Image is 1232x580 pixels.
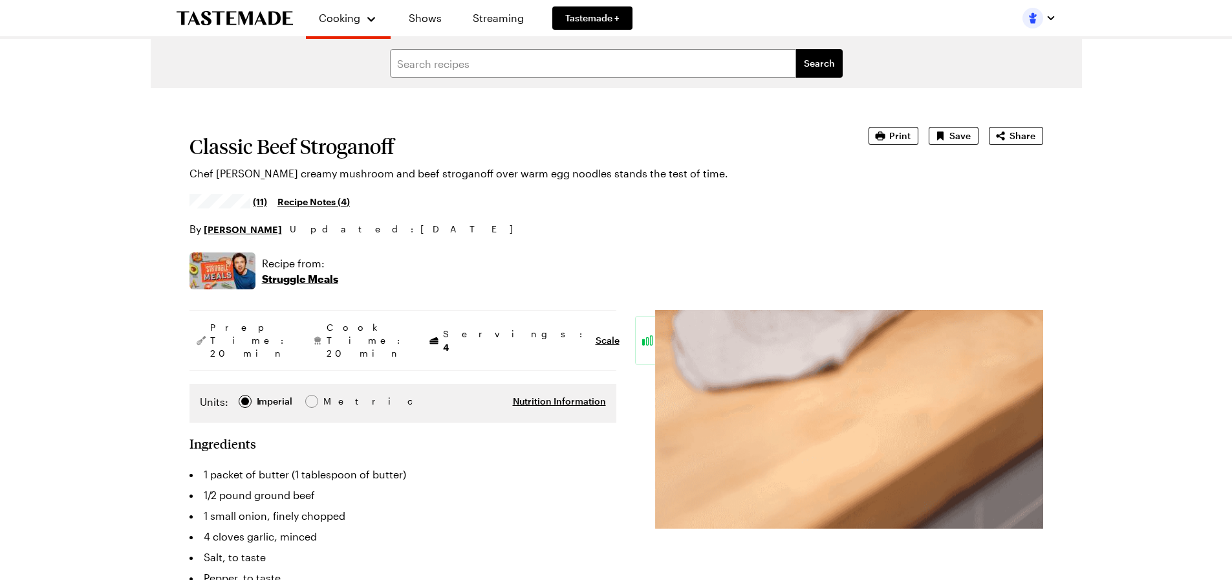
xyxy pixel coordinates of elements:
span: Share [1010,129,1035,142]
button: Share [989,127,1043,145]
p: By [189,221,282,237]
li: 4 cloves garlic, minced [189,526,616,547]
a: Recipe from:Struggle Meals [262,256,338,287]
span: Save [949,129,971,142]
button: Nutrition Information [513,395,606,408]
img: Profile picture [1022,8,1043,28]
span: Print [889,129,911,142]
p: Chef [PERSON_NAME] creamy mushroom and beef stroganoff over warm egg noodles stands the test of t... [189,166,832,181]
h2: Ingredients [189,436,256,451]
span: Cooking [319,12,360,24]
label: Units: [200,394,228,410]
div: Imperial Metric [200,394,351,412]
span: Prep Time: 20 min [210,321,290,360]
img: Show where recipe is used [189,252,255,289]
button: Save recipe [929,127,978,145]
div: Imperial [257,394,292,408]
span: (11) [253,195,267,208]
span: Updated : [DATE] [290,222,526,236]
a: To Tastemade Home Page [177,11,293,26]
a: Tastemade + [552,6,632,30]
button: Scale [596,334,620,347]
p: Recipe from: [262,256,338,271]
button: Profile picture [1022,8,1056,28]
span: Search [804,57,835,70]
span: Imperial [257,394,294,408]
a: 4.65/5 stars from 11 reviews [189,196,268,206]
a: Recipe Notes (4) [277,194,350,208]
a: [PERSON_NAME] [204,222,282,236]
button: Cooking [319,5,378,31]
span: Tastemade + [565,12,620,25]
p: Struggle Meals [262,271,338,287]
li: Salt, to taste [189,547,616,568]
span: Metric [323,394,352,408]
button: filters [796,49,843,78]
li: 1 small onion, finely chopped [189,506,616,526]
h1: Classic Beef Stroganoff [189,135,832,158]
span: 4 [443,340,449,353]
button: Print [869,127,918,145]
span: Cook Time: 20 min [327,321,407,360]
li: 1 packet of butter (1 tablespoon of butter) [189,464,616,485]
span: Servings: [443,328,589,354]
div: Metric [323,394,351,408]
input: Search recipes [390,49,796,78]
li: 1/2 pound ground beef [189,485,616,506]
